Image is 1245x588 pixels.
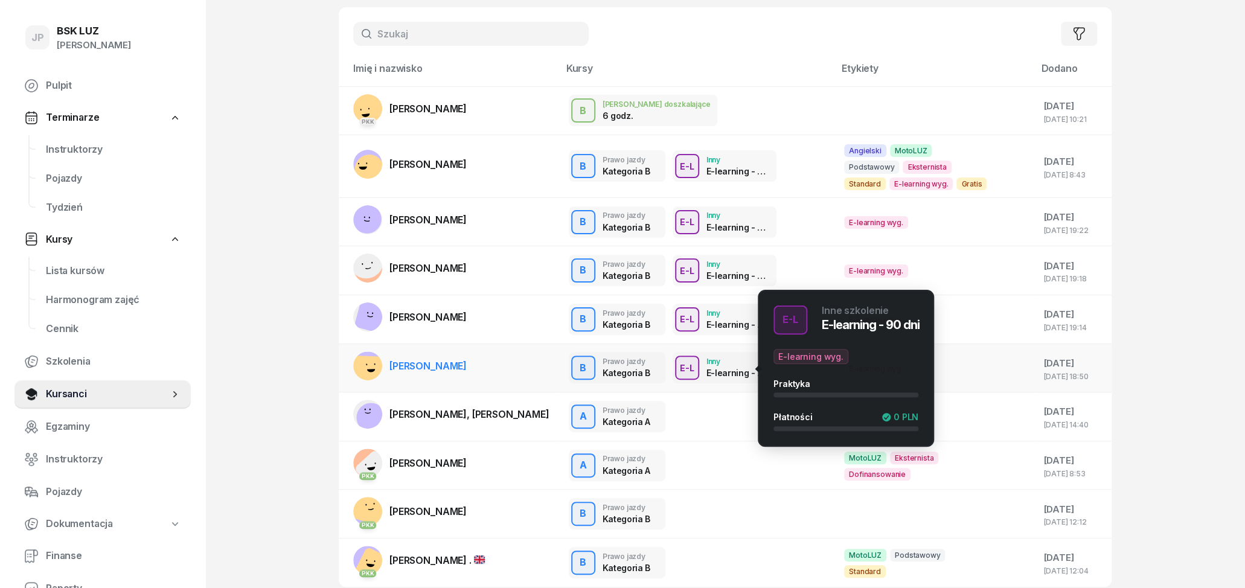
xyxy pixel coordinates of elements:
span: [PERSON_NAME] [389,158,467,170]
a: Instruktorzy [36,135,191,164]
div: B [575,552,591,573]
th: Imię i nazwisko [339,60,559,86]
a: [PERSON_NAME] [353,254,467,283]
div: Płatności [773,412,820,422]
a: PKK[PERSON_NAME] . [353,546,485,575]
span: [PERSON_NAME] [389,457,467,469]
div: [DATE] [1043,258,1102,274]
div: Prawo jazdy [603,156,650,164]
div: [DATE] 8:43 [1043,171,1102,179]
th: Dodano [1034,60,1112,86]
span: Angielski [844,144,886,157]
a: [PERSON_NAME], [PERSON_NAME] [353,400,549,429]
div: [DATE] 14:40 [1043,421,1102,429]
button: B [571,258,595,283]
div: Kategoria B [603,319,650,330]
div: E-L [675,360,699,375]
span: Dokumentacja [46,516,113,532]
a: Finanse [14,542,191,570]
span: E-learning wyg. [889,177,953,190]
input: Szukaj [353,22,589,46]
div: E-L [675,159,699,174]
div: E-L [778,310,803,330]
div: Kategoria B [603,563,650,573]
button: A [571,453,595,478]
div: [DATE] 12:12 [1043,518,1102,526]
div: B [575,101,591,121]
span: Egzaminy [46,419,181,435]
span: MotoLUZ [890,144,932,157]
a: Terminarze [14,104,191,132]
span: MotoLUZ [844,549,886,561]
span: Tydzień [46,200,181,216]
div: [DATE] 12:04 [1043,567,1102,575]
div: Kategoria B [603,222,650,232]
button: E-L [675,258,699,283]
div: E-L [675,312,699,327]
div: [DATE] [1043,356,1102,371]
a: Harmonogram zajęć [36,286,191,315]
div: Prawo jazdy [603,211,650,219]
span: [PERSON_NAME], [PERSON_NAME] [389,408,549,420]
div: Prawo jazdy [603,357,650,365]
span: Pulpit [46,78,181,94]
div: Kategoria B [603,270,650,281]
button: A [571,404,595,429]
span: Kursanci [46,386,169,402]
span: [PERSON_NAME] [389,262,467,274]
div: E-learning - 90 dni [706,270,769,281]
div: 6 godz. [603,110,665,121]
div: [DATE] [1043,307,1102,322]
a: Lista kursów [36,257,191,286]
span: Cennik [46,321,181,337]
span: E-learning wyg. [844,264,908,277]
div: [DATE] 19:14 [1043,324,1102,331]
div: E-L [675,214,699,229]
div: Kategoria A [603,465,650,476]
a: Szkolenia [14,347,191,376]
a: PKK[PERSON_NAME] [353,497,467,526]
a: PKK[PERSON_NAME] [353,94,467,123]
div: B [575,503,591,524]
span: Instruktorzy [46,142,181,158]
button: E-L [675,154,699,178]
span: Eksternista [890,452,938,464]
div: [DATE] [1043,98,1102,114]
span: MotoLUZ [844,452,886,464]
div: B [575,358,591,379]
button: E-L [773,305,807,334]
a: Kursy [14,226,191,254]
th: Kursy [559,60,834,86]
div: Kategoria B [603,514,650,524]
div: [DATE] 10:21 [1043,115,1102,123]
button: B [571,210,595,234]
div: B [575,260,591,281]
button: E-L [675,210,699,234]
a: Dokumentacja [14,510,191,538]
span: Terminarze [46,110,99,126]
div: [DATE] [1043,209,1102,225]
div: Prawo jazdy [603,455,650,462]
div: [DATE] 19:18 [1043,275,1102,283]
a: [PERSON_NAME] [353,150,467,179]
div: E-learning - 90 dni [706,319,769,330]
div: Inny [706,156,769,164]
div: Inny [706,309,769,317]
div: 0 PLN [882,412,918,422]
span: Praktyka [773,379,810,389]
span: [PERSON_NAME] [389,214,467,226]
div: PKK [359,472,377,480]
a: Pojazdy [36,164,191,193]
div: [DATE] [1043,502,1102,517]
div: [DATE] 8:53 [1043,470,1102,478]
div: Inny [706,211,769,219]
th: Etykiety [834,60,1034,86]
span: [PERSON_NAME] [389,311,467,323]
span: Pojazdy [46,484,181,500]
div: PKK [359,521,377,529]
div: Prawo jazdy [603,309,650,317]
button: B [571,551,595,575]
div: E-learning - 90 dni [706,222,769,232]
span: Harmonogram zajęć [46,292,181,308]
div: [DATE] [1043,550,1102,566]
